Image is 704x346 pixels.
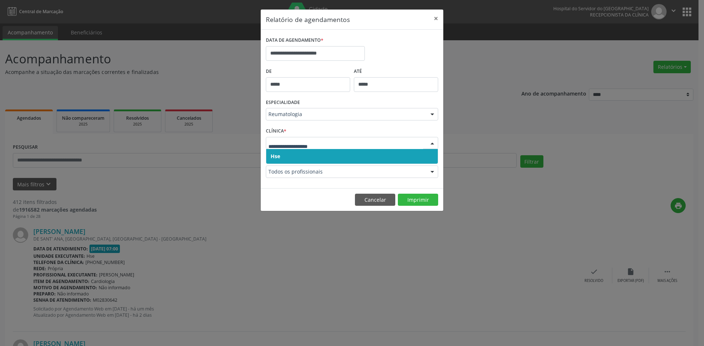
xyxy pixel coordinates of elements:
[398,194,438,206] button: Imprimir
[271,153,280,160] span: Hse
[266,66,350,77] label: De
[429,10,443,27] button: Close
[266,126,286,137] label: CLÍNICA
[355,194,395,206] button: Cancelar
[268,168,423,175] span: Todos os profissionais
[354,66,438,77] label: ATÉ
[266,35,323,46] label: DATA DE AGENDAMENTO
[266,15,350,24] h5: Relatório de agendamentos
[266,97,300,108] label: ESPECIALIDADE
[268,111,423,118] span: Reumatologia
